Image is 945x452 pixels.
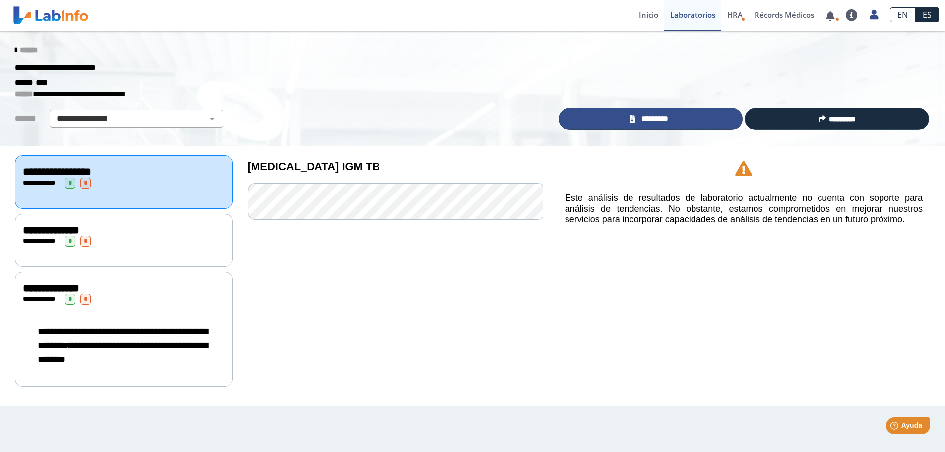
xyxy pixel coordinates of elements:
[248,160,380,173] b: [MEDICAL_DATA] IGM TB
[565,193,923,225] h5: Este análisis de resultados de laboratorio actualmente no cuenta con soporte para análisis de ten...
[727,10,743,20] span: HRA
[890,7,915,22] a: EN
[857,413,934,441] iframe: Help widget launcher
[915,7,939,22] a: ES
